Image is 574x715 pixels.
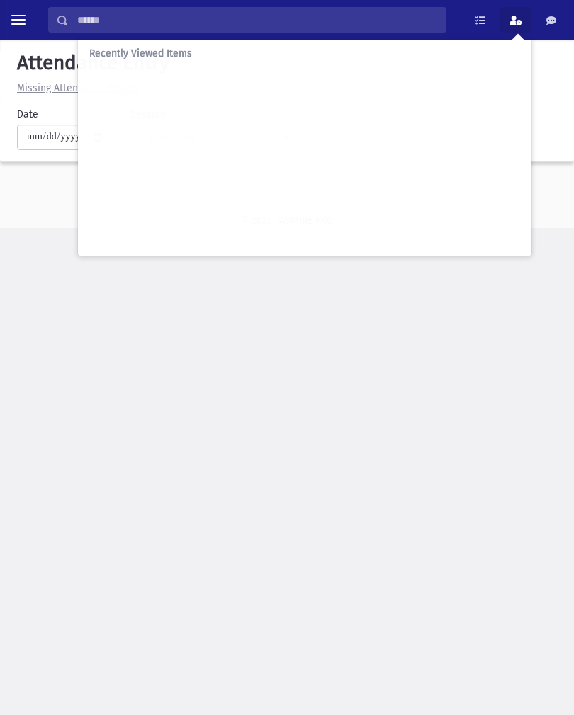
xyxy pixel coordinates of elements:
u: Missing Attendance History [17,82,141,94]
a: Missing Attendance History [11,82,141,94]
div: © 2025 - [11,213,563,228]
h5: Attendance Entry [11,51,563,75]
input: Search [69,7,446,33]
span: Recently Viewed Items [89,48,192,60]
label: Date [17,107,38,122]
button: toggle menu [6,7,31,33]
